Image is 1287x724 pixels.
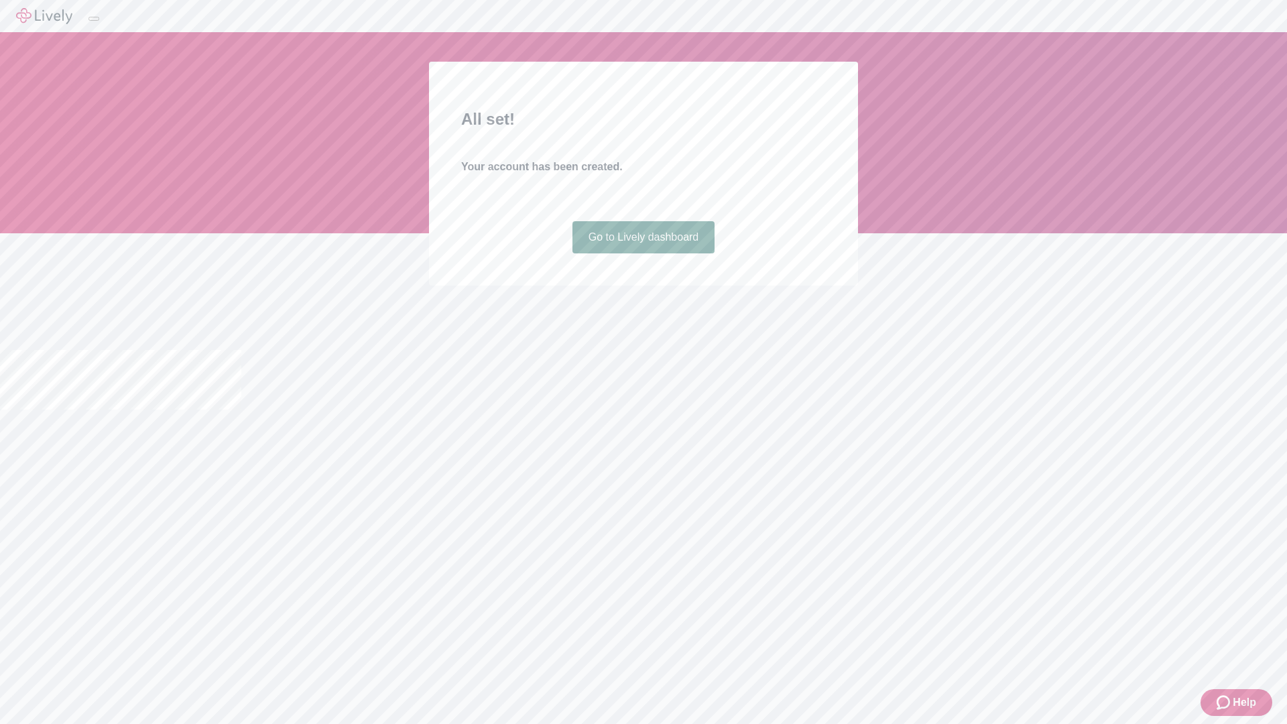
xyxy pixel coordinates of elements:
[1201,689,1272,716] button: Zendesk support iconHelp
[1217,695,1233,711] svg: Zendesk support icon
[1233,695,1256,711] span: Help
[572,221,715,253] a: Go to Lively dashboard
[461,107,826,131] h2: All set!
[88,17,99,21] button: Log out
[16,8,72,24] img: Lively
[461,159,826,175] h4: Your account has been created.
